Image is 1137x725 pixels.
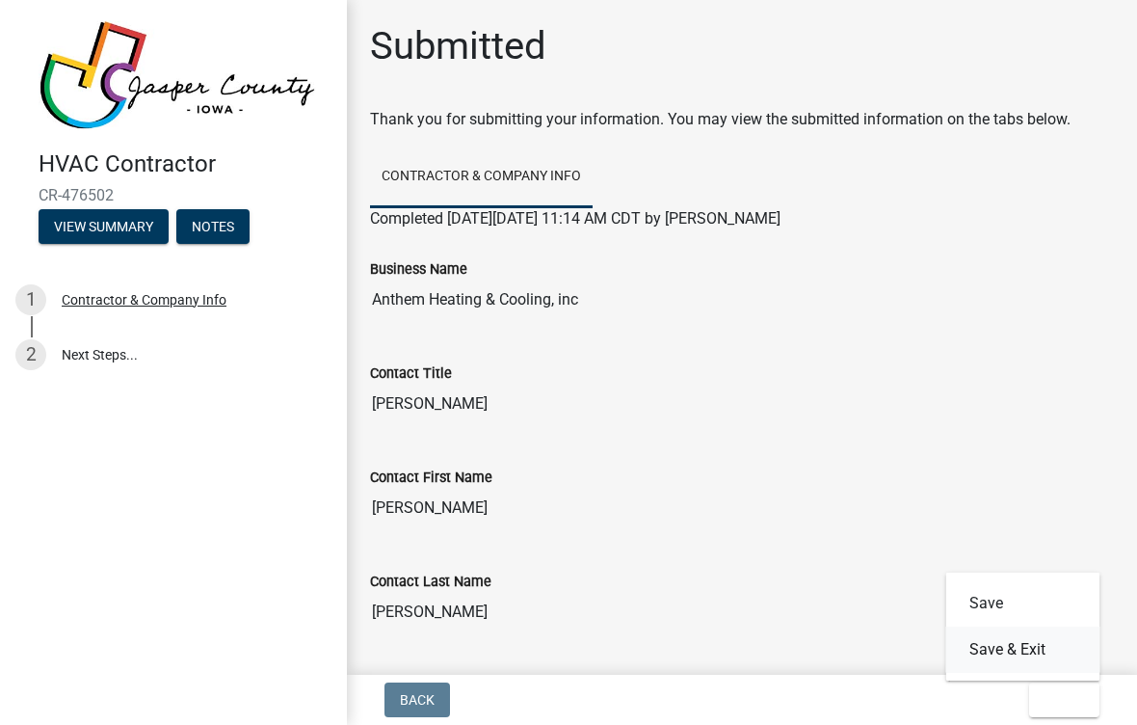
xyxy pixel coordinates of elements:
[370,209,780,228] span: Completed [DATE][DATE] 11:14 AM CDT by [PERSON_NAME]
[370,108,1114,131] div: Thank you for submitting your information. You may view the submitted information on the tabs below.
[1044,692,1072,708] span: Exit
[370,23,546,69] h1: Submitted
[62,293,226,307] div: Contractor & Company Info
[946,573,1100,681] div: Exit
[15,339,46,370] div: 2
[39,186,308,204] span: CR-476502
[370,576,491,589] label: Contact Last Name
[1029,683,1099,717] button: Exit
[370,147,593,208] a: Contractor & Company Info
[39,209,169,244] button: View Summary
[39,150,331,178] h4: HVAC Contractor
[39,220,169,235] wm-modal-confirm: Summary
[370,471,492,485] label: Contact First Name
[176,209,250,244] button: Notes
[39,20,316,130] img: Jasper County, Iowa
[946,580,1100,627] button: Save
[370,263,467,277] label: Business Name
[400,692,435,708] span: Back
[370,367,452,381] label: Contact Title
[384,683,450,717] button: Back
[15,284,46,315] div: 1
[946,627,1100,673] button: Save & Exit
[176,220,250,235] wm-modal-confirm: Notes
